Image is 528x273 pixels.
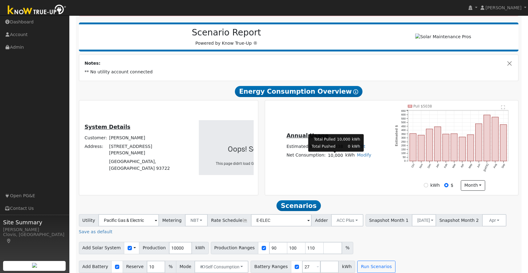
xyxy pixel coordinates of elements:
div: Oops! Something went wrong. [216,144,338,155]
span: [PERSON_NAME] [485,5,522,10]
rect: onclick="" [435,127,441,161]
td: [STREET_ADDRESS][PERSON_NAME] [108,142,180,157]
span: Snapshot Month 2 [436,214,482,226]
button: NBT [185,214,208,226]
text: 0 [404,160,406,163]
td: 10,000 [337,136,350,142]
label: kWh [430,182,440,189]
td: ** No utility account connected [84,68,514,76]
td: kWh [344,151,356,160]
td: [GEOGRAPHIC_DATA], [GEOGRAPHIC_DATA] 93722 [108,157,180,173]
img: Solar Maintenance Pros [415,34,471,40]
text: 150 [401,148,406,151]
text: 400 [401,128,406,132]
span: Battery Ranges [251,261,291,273]
span: kWh [192,242,208,254]
button: Apr [482,214,506,226]
img: retrieve [32,263,37,268]
input: $ [444,183,448,187]
u: System Details [84,124,130,130]
rect: onclick="" [492,117,499,161]
div: Powered by Know True-Up ® [82,27,371,47]
text: Oct [411,163,415,168]
input: Select a Rate Schedule [251,214,312,226]
span: Scenarios [276,200,321,211]
h2: Scenario Report [85,27,368,38]
text: Jan [435,163,440,168]
text: 500 [401,121,406,124]
text: Nov [419,163,424,169]
span: Energy Consumption Overview [235,86,362,97]
a: Save as default [79,229,113,235]
text: Feb [444,163,448,169]
td: Total Pushed [311,144,336,150]
text: Mar [452,163,456,169]
text: 250 [401,140,406,143]
rect: onclick="" [476,124,482,161]
rect: onclick="" [443,134,449,161]
rect: onclick="" [468,135,474,161]
a: Map [6,238,12,243]
div: Clovis, [GEOGRAPHIC_DATA] [3,231,66,244]
span: Production [139,242,169,254]
text: 550 [401,117,406,120]
text: Estimated $ [395,125,398,146]
text: Jun [477,163,481,168]
a: Modify [357,153,371,157]
span: Metering [159,214,185,226]
label: $ [451,182,453,189]
td: [PERSON_NAME] [108,134,180,142]
td: Estimated Bill: [285,142,327,151]
span: Add Solar System [79,242,125,254]
button: month [461,180,485,191]
td: Customer: [84,134,108,142]
text: May [468,163,473,169]
button: ACC Plus [331,214,363,226]
span: Mode [176,261,195,273]
input: Select a Utility [98,214,159,226]
text: 200 [401,144,406,147]
td: kWh [351,144,360,150]
rect: onclick="" [484,115,490,161]
text: 300 [401,136,406,139]
td: 0 [337,144,350,150]
button: [DATE] [412,214,436,226]
rect: onclick="" [459,137,466,161]
button: Close [506,60,513,67]
td: Address: [84,142,108,157]
i: Show Help [353,89,358,94]
rect: onclick="" [500,124,507,161]
td: kWh [351,136,360,142]
text: 50 [403,156,406,159]
input: kWh [424,183,428,187]
button: Run Scenarios [357,261,395,273]
text: 350 [401,132,406,136]
strong: Notes: [84,61,100,66]
text: Apr [460,163,465,168]
span: Add Battery [79,261,112,273]
text: 450 [401,125,406,128]
span: Adder [311,214,331,226]
span: Reserve [123,261,147,273]
text: 650 [401,109,406,112]
text: [DATE] [483,163,489,172]
span: % [165,261,176,273]
rect: onclick="" [451,134,457,161]
div: This page didn't load Google Maps correctly. See the JavaScript console for technical details. [216,161,338,166]
rect: onclick="" [418,135,424,161]
img: Know True-Up [5,3,69,17]
span: Rate Schedule [207,214,251,226]
text: Dec [427,163,432,169]
span: % [342,242,353,254]
rect: onclick="" [426,129,433,161]
text: Aug [493,163,498,169]
text: Pull $5038 [413,104,432,108]
u: Annual Usage [286,132,328,139]
span: kWh [338,261,355,273]
td: Total Pulled [311,136,336,142]
div: [PERSON_NAME] [3,226,66,233]
span: Snapshot Month 1 [366,214,412,226]
span: Production Ranges [211,242,258,254]
text:  [501,105,505,109]
td: 10,000 [327,151,344,160]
